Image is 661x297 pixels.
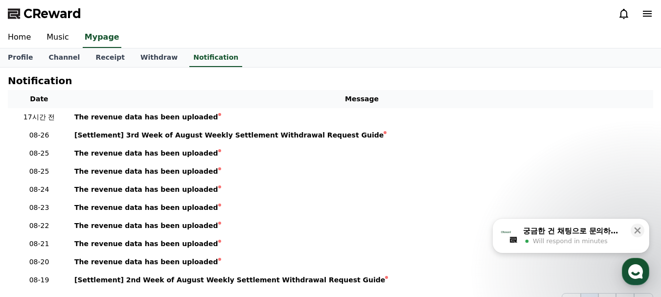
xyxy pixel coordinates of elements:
div: [Settlement] 2nd Week of August Weekly Settlement Withdrawal Request Guide [74,275,385,285]
a: The revenue data has been uploaded [74,257,649,267]
div: The revenue data has been uploaded [74,112,218,122]
a: The revenue data has been uploaded [74,184,649,195]
a: Music [39,27,77,48]
span: Messages [81,231,110,239]
a: Mypage [83,27,121,48]
div: The revenue data has been uploaded [74,239,218,249]
p: 08-26 [12,130,67,140]
div: The revenue data has been uploaded [74,221,218,231]
a: The revenue data has been uploaded [74,239,649,249]
a: The revenue data has been uploaded [74,221,649,231]
h4: Notification [8,75,72,86]
div: The revenue data has been uploaded [74,166,218,177]
p: 08-24 [12,184,67,195]
a: The revenue data has been uploaded [74,203,649,213]
div: The revenue data has been uploaded [74,203,218,213]
p: 08-21 [12,239,67,249]
th: Date [8,90,70,108]
p: 08-19 [12,275,67,285]
p: 17시간 전 [12,112,67,122]
a: Notification [189,48,242,67]
div: The revenue data has been uploaded [74,257,218,267]
p: 08-20 [12,257,67,267]
span: Home [25,230,42,238]
a: [Settlement] 3rd Week of August Weekly Settlement Withdrawal Request Guide [74,130,649,140]
span: CReward [23,6,81,22]
div: [Settlement] 3rd Week of August Weekly Settlement Withdrawal Request Guide [74,130,384,140]
a: The revenue data has been uploaded [74,166,649,177]
a: [Settlement] 2nd Week of August Weekly Settlement Withdrawal Request Guide [74,275,649,285]
a: The revenue data has been uploaded [74,112,649,122]
a: Messages [65,216,126,240]
p: 08-23 [12,203,67,213]
p: 08-22 [12,221,67,231]
div: The revenue data has been uploaded [74,184,218,195]
th: Message [70,90,653,108]
a: The revenue data has been uploaded [74,148,649,159]
a: Home [3,216,65,240]
p: 08-25 [12,166,67,177]
a: Withdraw [133,48,185,67]
a: Settings [126,216,188,240]
span: Settings [145,230,169,238]
div: The revenue data has been uploaded [74,148,218,159]
p: 08-25 [12,148,67,159]
a: Channel [41,48,88,67]
a: Receipt [88,48,133,67]
a: CReward [8,6,81,22]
